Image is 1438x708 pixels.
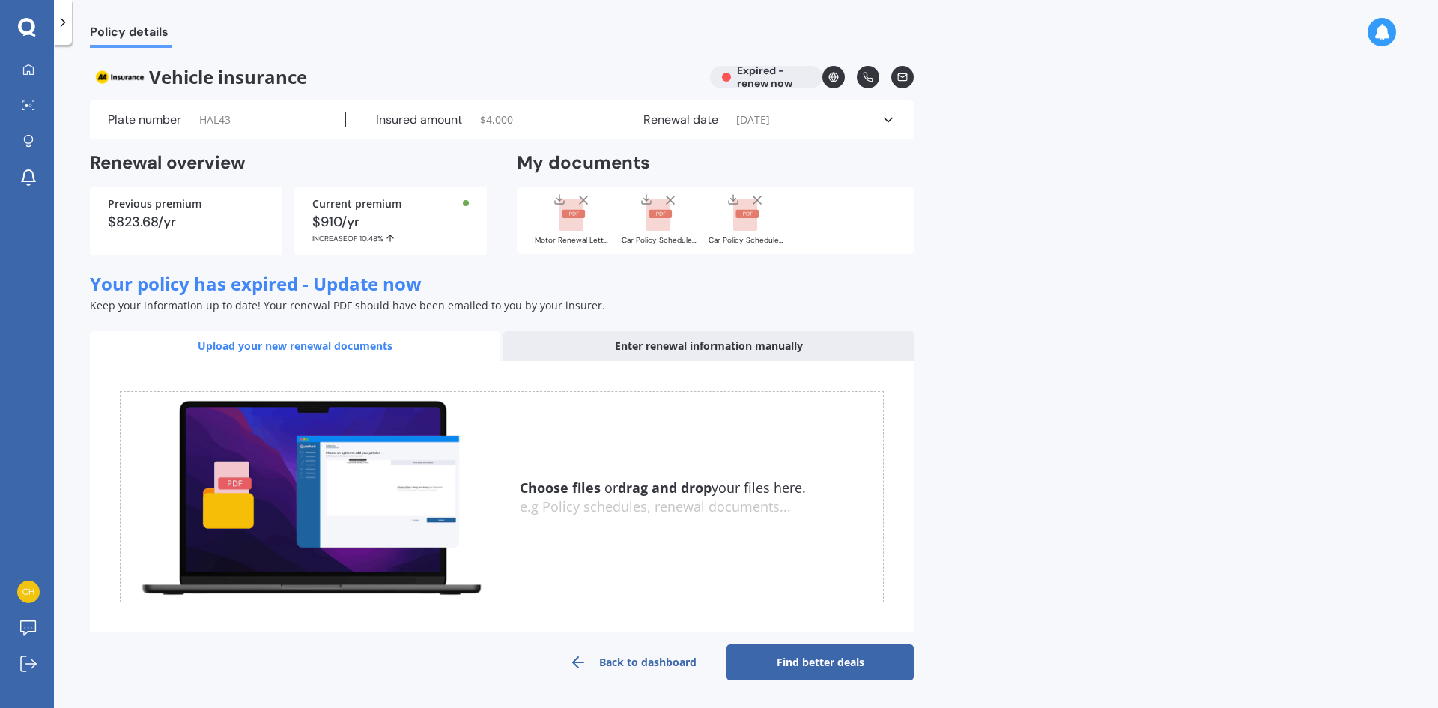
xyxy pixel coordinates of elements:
div: Motor Renewal Letter AMV028430916.pdf [535,237,610,244]
span: HAL43 [199,112,231,127]
span: Policy details [90,25,172,45]
span: $ 4,000 [480,112,513,127]
div: Car Policy Schedule AMV028430916 (1).pdf [709,237,783,244]
h2: Renewal overview [90,151,487,175]
span: 10.48% [359,234,383,243]
span: or your files here. [520,479,806,497]
div: Enter renewal information manually [503,331,914,361]
img: d9b8fa0e3b2150e36ef115864c3c9d0c [17,581,40,603]
a: Find better deals [726,644,914,680]
div: Upload your new renewal documents [90,331,500,361]
span: Keep your information up to date! Your renewal PDF should have been emailed to you by your insurer. [90,298,605,312]
div: $910/yr [312,215,469,243]
label: Insured amount [376,112,462,127]
label: Renewal date [643,112,718,127]
label: Plate number [108,112,181,127]
span: [DATE] [736,112,770,127]
h2: My documents [517,151,650,175]
span: INCREASE OF [312,234,359,243]
span: Vehicle insurance [90,66,698,88]
img: AA.webp [90,66,149,88]
b: drag and drop [618,479,712,497]
div: Previous premium [108,199,264,209]
img: upload.de96410c8ce839c3fdd5.gif [121,392,502,602]
u: Choose files [520,479,601,497]
div: $823.68/yr [108,215,264,229]
span: Your policy has expired - Update now [90,271,422,296]
div: Current premium [312,199,469,209]
a: Back to dashboard [539,644,726,680]
div: Car Policy Schedule AMV028430916.pdf [622,237,697,244]
div: e.g Policy schedules, renewal documents... [520,499,883,515]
